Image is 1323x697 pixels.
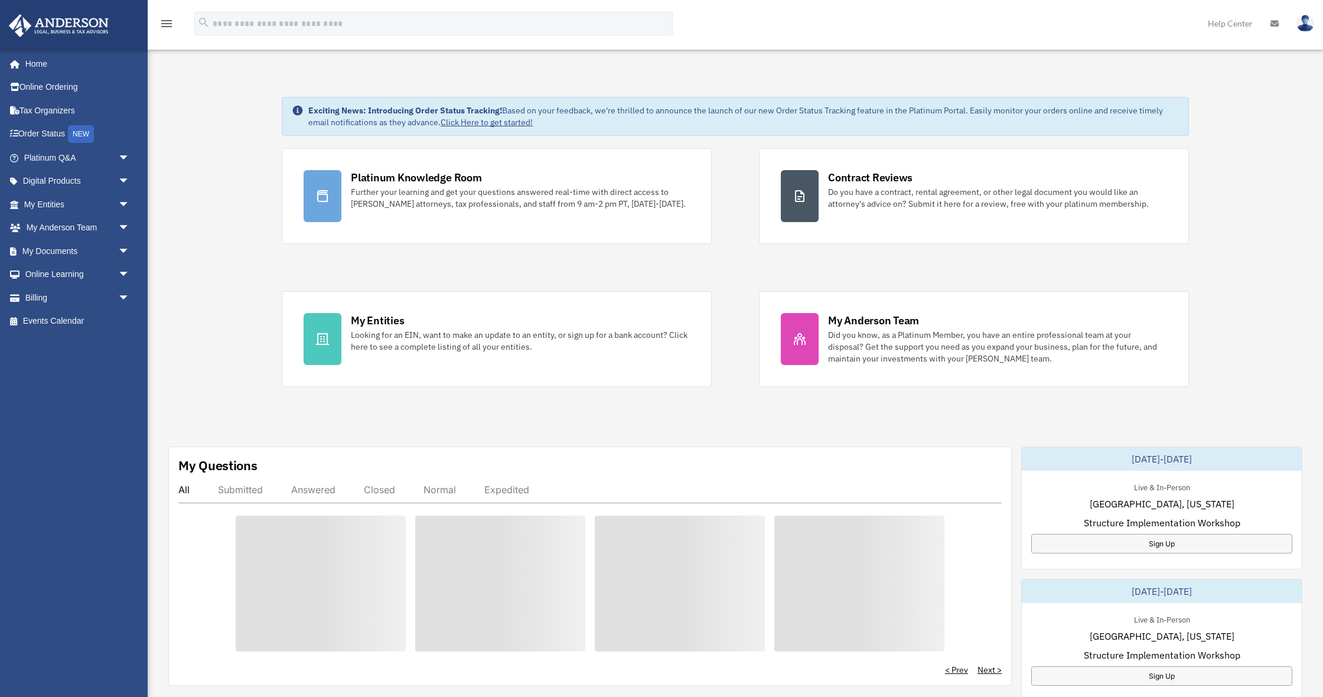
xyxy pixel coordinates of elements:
div: Further your learning and get your questions answered real-time with direct access to [PERSON_NAM... [351,186,690,210]
i: menu [159,17,174,31]
div: Did you know, as a Platinum Member, you have an entire professional team at your disposal? Get th... [828,329,1167,364]
a: Platinum Q&Aarrow_drop_down [8,146,148,170]
strong: Exciting News: Introducing Order Status Tracking! [308,105,502,116]
a: Contract Reviews Do you have a contract, rental agreement, or other legal document you would like... [759,148,1189,244]
a: Sign Up [1031,534,1292,553]
div: My Anderson Team [828,313,919,328]
a: Digital Productsarrow_drop_down [8,170,148,193]
a: Platinum Knowledge Room Further your learning and get your questions answered real-time with dire... [282,148,712,244]
a: < Prev [945,664,968,676]
a: Sign Up [1031,666,1292,686]
div: Submitted [218,484,263,496]
a: My Anderson Teamarrow_drop_down [8,216,148,240]
i: search [197,16,210,29]
div: Expedited [484,484,529,496]
a: My Entitiesarrow_drop_down [8,193,148,216]
span: Structure Implementation Workshop [1084,648,1240,662]
span: arrow_drop_down [118,263,142,287]
a: My Anderson Team Did you know, as a Platinum Member, you have an entire professional team at your... [759,291,1189,387]
a: Online Learningarrow_drop_down [8,263,148,286]
a: Click Here to get started! [441,117,533,128]
div: Live & In-Person [1125,613,1200,625]
a: My Entities Looking for an EIN, want to make an update to an entity, or sign up for a bank accoun... [282,291,712,387]
div: Platinum Knowledge Room [351,170,482,185]
span: arrow_drop_down [118,239,142,263]
span: arrow_drop_down [118,170,142,194]
div: NEW [68,125,94,143]
span: arrow_drop_down [118,146,142,170]
img: User Pic [1296,15,1314,32]
a: Next > [977,664,1002,676]
div: Looking for an EIN, want to make an update to an entity, or sign up for a bank account? Click her... [351,329,690,353]
div: Live & In-Person [1125,480,1200,493]
a: menu [159,21,174,31]
span: Structure Implementation Workshop [1084,516,1240,530]
div: Based on your feedback, we're thrilled to announce the launch of our new Order Status Tracking fe... [308,105,1179,128]
div: Contract Reviews [828,170,913,185]
span: arrow_drop_down [118,216,142,240]
div: Normal [423,484,456,496]
a: Online Ordering [8,76,148,99]
div: [DATE]-[DATE] [1022,579,1302,603]
span: [GEOGRAPHIC_DATA], [US_STATE] [1090,629,1234,643]
a: Order StatusNEW [8,122,148,146]
a: Billingarrow_drop_down [8,286,148,310]
span: [GEOGRAPHIC_DATA], [US_STATE] [1090,497,1234,511]
a: Tax Organizers [8,99,148,122]
div: Closed [364,484,395,496]
span: arrow_drop_down [118,286,142,310]
div: Do you have a contract, rental agreement, or other legal document you would like an attorney's ad... [828,186,1167,210]
img: Anderson Advisors Platinum Portal [5,14,112,37]
a: Events Calendar [8,310,148,333]
div: Answered [291,484,335,496]
div: My Entities [351,313,404,328]
div: My Questions [178,457,258,474]
span: arrow_drop_down [118,193,142,217]
a: My Documentsarrow_drop_down [8,239,148,263]
div: All [178,484,190,496]
a: Home [8,52,142,76]
div: [DATE]-[DATE] [1022,447,1302,471]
